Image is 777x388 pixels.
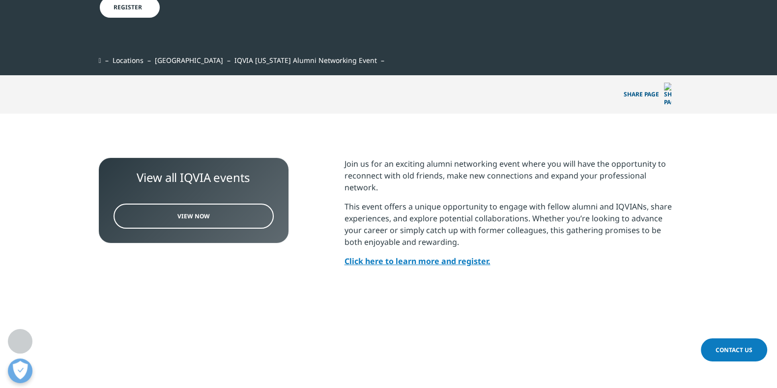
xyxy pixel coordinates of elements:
a: Click here to learn more and register. [345,256,493,267]
span: View Now [177,212,210,220]
a: Contact Us [701,338,767,361]
span: IQVIA [US_STATE] Alumni Networking Event [234,56,377,65]
a: [GEOGRAPHIC_DATA] [155,56,223,65]
button: Open Preferences [8,358,32,383]
p: Join us for an exciting alumni networking event where you will have the opportunity to reconnect ... [345,158,679,201]
img: Share PAGE [664,83,671,106]
span: Contact Us [716,346,752,354]
a: View Now [114,204,274,229]
button: Share PAGEShare PAGE [616,75,679,114]
div: View all IQVIA events [114,170,274,185]
a: Locations [113,56,144,65]
p: This event offers a unique opportunity to engage with fellow alumni and IQVIANs, share experience... [345,201,679,255]
p: Share PAGE [616,75,679,114]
